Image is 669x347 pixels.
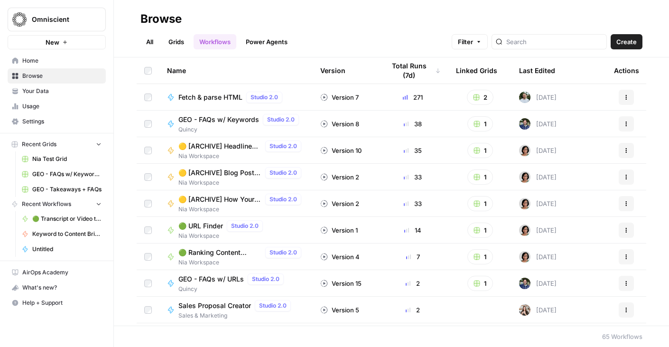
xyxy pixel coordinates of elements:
[178,311,295,320] span: Sales & Marketing
[32,215,102,223] span: 🟢 Transcript or Video to LinkedIn Posts
[519,145,530,156] img: 2ns17aq5gcu63ep90r8nosmzf02r
[8,68,106,84] a: Browse
[163,34,190,49] a: Grids
[519,57,555,84] div: Last Edited
[8,281,105,295] div: What's new?
[467,90,493,105] button: 2
[467,276,493,291] button: 1
[22,140,56,149] span: Recent Grids
[178,205,305,214] span: Nia Workspace
[167,220,305,240] a: 🟢 URL FinderStudio 2.0Nia Workspace
[385,225,441,235] div: 14
[269,248,297,257] span: Studio 2.0
[251,93,278,102] span: Studio 2.0
[178,141,261,151] span: 🟡 [ARCHIVE] Headline Generator
[8,265,106,280] a: AirOps Academy
[519,278,530,289] img: qu68pvt2p5lnei6irj3c6kz5ll1u
[467,143,493,158] button: 1
[519,198,530,209] img: 2ns17aq5gcu63ep90r8nosmzf02r
[178,115,259,124] span: GEO - FAQs w/ Keywords
[519,251,530,263] img: 2ns17aq5gcu63ep90r8nosmzf02r
[167,141,305,160] a: 🟡 [ARCHIVE] Headline GeneratorStudio 2.0Nia Workspace
[385,57,441,84] div: Total Runs (7d)
[167,167,305,187] a: 🟡 [ARCHIVE] Blog Post OutlinerStudio 2.0Nia Workspace
[320,119,359,129] div: Version 8
[194,34,236,49] a: Workflows
[320,93,359,102] div: Version 7
[18,242,106,257] a: Untitled
[140,34,159,49] a: All
[269,195,297,204] span: Studio 2.0
[22,87,102,95] span: Your Data
[467,116,493,131] button: 1
[611,34,642,49] button: Create
[178,274,244,284] span: GEO - FAQs w/ URLs
[22,200,71,208] span: Recent Workflows
[8,280,106,295] button: What's new?
[602,332,642,341] div: 65 Workflows
[519,225,530,236] img: 2ns17aq5gcu63ep90r8nosmzf02r
[22,72,102,80] span: Browse
[320,146,362,155] div: Version 10
[8,53,106,68] a: Home
[240,34,293,49] a: Power Agents
[519,118,530,130] img: qu68pvt2p5lnei6irj3c6kz5ll1u
[167,273,305,293] a: GEO - FAQs w/ URLsStudio 2.0Quincy
[140,11,182,27] div: Browse
[167,114,305,134] a: GEO - FAQs w/ KeywordsStudio 2.0Quincy
[178,178,305,187] span: Nia Workspace
[231,222,259,230] span: Studio 2.0
[452,34,488,49] button: Filter
[8,114,106,129] a: Settings
[467,223,493,238] button: 1
[467,169,493,185] button: 1
[22,102,102,111] span: Usage
[506,37,603,47] input: Search
[167,194,305,214] a: 🟡 [ARCHIVE] How Your Brand Fits InStudio 2.0Nia Workspace
[167,247,305,267] a: 🟢 Ranking Content AnalyzerStudio 2.0Nia Workspace
[467,249,493,264] button: 1
[18,182,106,197] a: GEO - Takeaways + FAQs
[32,170,102,178] span: GEO - FAQs w/ Keywords Grid
[8,137,106,151] button: Recent Grids
[22,299,102,307] span: Help + Support
[385,199,441,208] div: 33
[32,245,102,253] span: Untitled
[320,199,359,208] div: Version 2
[385,172,441,182] div: 33
[178,125,303,134] span: Quincy
[11,11,28,28] img: Omniscient Logo
[18,167,106,182] a: GEO - FAQs w/ Keywords Grid
[456,57,497,84] div: Linked Grids
[22,56,102,65] span: Home
[178,221,223,231] span: 🟢 URL Finder
[385,93,441,102] div: 271
[519,171,530,183] img: 2ns17aq5gcu63ep90r8nosmzf02r
[252,275,279,283] span: Studio 2.0
[320,252,360,262] div: Version 4
[614,57,639,84] div: Actions
[18,151,106,167] a: Nia Test Grid
[385,252,441,262] div: 7
[178,168,261,178] span: 🟡 [ARCHIVE] Blog Post Outliner
[267,115,295,124] span: Studio 2.0
[18,226,106,242] a: Keyword to Content Brief - Simplified
[167,300,305,320] a: Sales Proposal CreatorStudio 2.0Sales & Marketing
[616,37,637,47] span: Create
[18,211,106,226] a: 🟢 Transcript or Video to LinkedIn Posts
[320,172,359,182] div: Version 2
[519,171,557,183] div: [DATE]
[519,118,557,130] div: [DATE]
[8,84,106,99] a: Your Data
[269,142,297,150] span: Studio 2.0
[519,304,557,316] div: [DATE]
[178,248,261,257] span: 🟢 Ranking Content Analyzer
[22,268,102,277] span: AirOps Academy
[519,251,557,263] div: [DATE]
[519,145,557,156] div: [DATE]
[46,38,59,47] span: New
[8,295,106,310] button: Help + Support
[8,8,106,31] button: Workspace: Omniscient
[519,304,530,316] img: kr3hzmol8sxkf60mmxbkenonjfix
[178,93,242,102] span: Fetch & parse HTML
